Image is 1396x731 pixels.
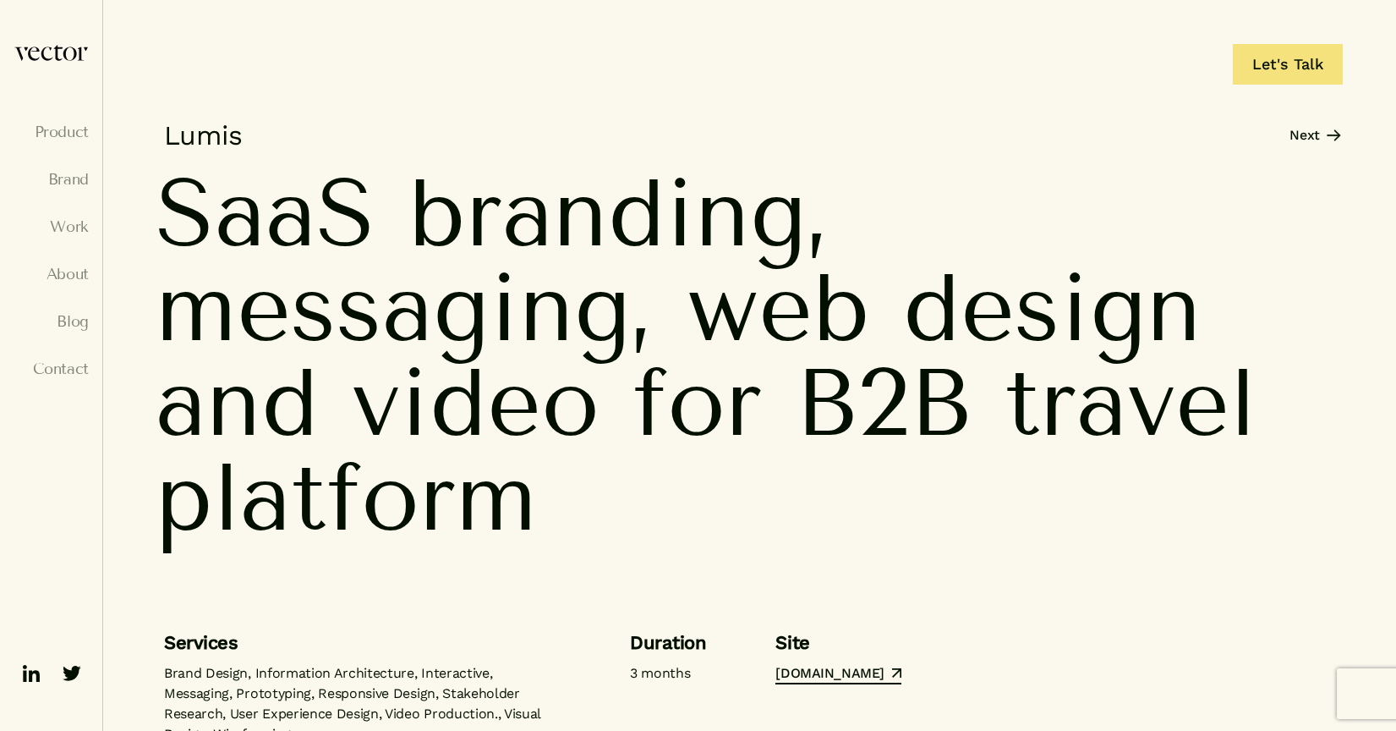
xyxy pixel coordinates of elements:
span: SaaS [156,166,375,261]
a: Let's Talk [1233,44,1343,85]
a: Product [14,124,89,140]
a: Work [14,218,89,235]
a: Contact [14,360,89,377]
img: ico-linkedin [18,660,45,687]
span: platform [156,450,537,545]
span: video [352,355,599,450]
span: B2B [795,355,972,450]
span: messaging, [156,261,654,355]
em: 3 months [630,665,690,681]
img: ico-twitter-fill [58,660,85,687]
a: Blog [14,313,89,330]
a: About [14,266,89,283]
h6: Site [775,629,901,657]
span: web [687,261,870,355]
span: for [632,355,762,450]
h5: Lumis [156,118,243,152]
span: design [903,261,1202,355]
h6: Duration [630,629,706,657]
span: and [156,355,319,450]
span: branding, [408,166,830,261]
a: Brand [14,171,89,188]
a: [DOMAIN_NAME] [775,664,901,684]
h6: Services [164,629,561,657]
span: travel [1005,355,1256,450]
a: Next [1289,125,1341,146]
